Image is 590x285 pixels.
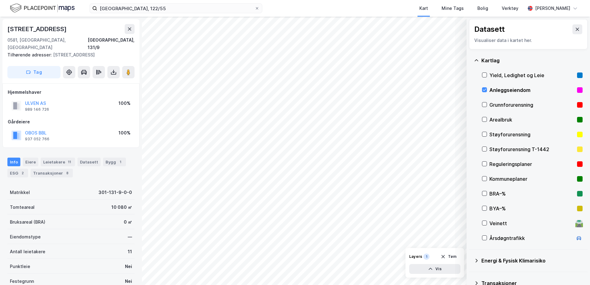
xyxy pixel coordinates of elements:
iframe: Chat Widget [559,255,590,285]
div: 11 [128,248,132,255]
div: — [128,233,132,241]
div: Støyforurensning T-1442 [489,146,575,153]
div: 10 080 ㎡ [111,204,132,211]
div: Datasett [474,24,505,34]
div: 🛣️ [575,219,583,227]
span: Tilhørende adresser: [7,52,53,57]
div: Kommuneplaner [489,175,575,183]
div: Matrikkel [10,189,30,196]
div: 2 [19,170,26,176]
div: Bygg [103,158,126,166]
div: Eiendomstype [10,233,41,241]
div: [PERSON_NAME] [535,5,570,12]
div: Energi & Fysisk Klimarisiko [481,257,583,264]
div: Anleggseiendom [489,86,575,94]
div: Tomteareal [10,204,35,211]
div: Gårdeiere [8,118,134,126]
button: Tag [7,66,60,78]
button: Vis [409,264,460,274]
div: [STREET_ADDRESS] [7,24,68,34]
div: 11 [66,159,73,165]
div: Hjemmelshaver [8,89,134,96]
div: Arealbruk [489,116,575,123]
div: 100% [118,100,131,107]
div: Festegrunn [10,278,34,285]
div: 8 [64,170,70,176]
div: Reguleringsplaner [489,160,575,168]
div: BRA–% [489,190,575,197]
div: 989 146 726 [25,107,49,112]
div: Yield, Ledighet og Leie [489,72,575,79]
div: 0 ㎡ [124,218,132,226]
div: Nei [125,278,132,285]
div: Datasett [77,158,101,166]
div: Verktøy [502,5,518,12]
div: 1 [117,159,123,165]
div: 301-131-9-0-0 [98,189,132,196]
div: [GEOGRAPHIC_DATA], 131/9 [88,36,135,51]
div: Mine Tags [442,5,464,12]
input: Søk på adresse, matrikkel, gårdeiere, leietakere eller personer [97,4,255,13]
div: Visualiser data i kartet her. [474,37,582,44]
div: Kontrollprogram for chat [559,255,590,285]
div: 100% [118,129,131,137]
div: 0581, [GEOGRAPHIC_DATA], [GEOGRAPHIC_DATA] [7,36,88,51]
div: Veinett [489,220,573,227]
div: Grunnforurensning [489,101,575,109]
button: Tøm [437,252,460,262]
div: Årsdøgntrafikk [489,234,573,242]
div: Støyforurensning [489,131,575,138]
div: Kartlag [481,57,583,64]
div: Info [7,158,20,166]
div: Punktleie [10,263,30,270]
div: 937 052 766 [25,137,49,142]
div: Eiere [23,158,38,166]
div: Leietakere [41,158,75,166]
div: BYA–% [489,205,575,212]
div: Nei [125,263,132,270]
div: Transaksjoner [31,169,73,177]
div: Kart [419,5,428,12]
img: logo.f888ab2527a4732fd821a326f86c7f29.svg [10,3,75,14]
div: Bolig [477,5,488,12]
div: [STREET_ADDRESS] [7,51,130,59]
div: ESG [7,169,28,177]
div: Layers [409,254,422,259]
div: Bruksareal (BRA) [10,218,45,226]
div: 1 [423,254,430,260]
div: Antall leietakere [10,248,45,255]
